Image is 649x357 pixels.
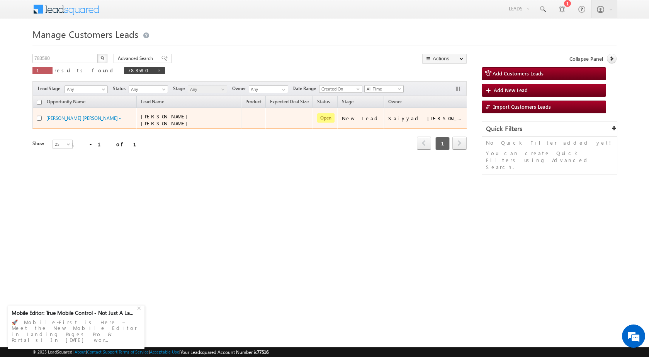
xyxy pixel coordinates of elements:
[494,87,528,93] span: Add New Lead
[150,349,179,354] a: Acceptable Use
[135,303,144,312] div: +
[12,317,141,345] div: 🚀 Mobile-First is Here – Meet the New Mobile Editor in Landing Pages Pro & Portals! In [DATE] wor...
[129,85,168,93] a: Any
[319,85,362,93] a: Created On
[319,85,360,92] span: Created On
[493,103,551,110] span: Import Customers Leads
[173,85,188,92] span: Stage
[188,86,225,93] span: Any
[342,115,381,122] div: New Lead
[486,150,613,171] p: You can create Quick Filters using Advanced Search.
[245,99,262,104] span: Product
[71,140,146,149] div: 1 - 1 of 1
[342,99,353,104] span: Stage
[493,70,544,77] span: Add Customers Leads
[313,97,334,108] a: Status
[43,97,89,108] a: Opportunity Name
[364,85,404,93] a: All Time
[47,99,85,104] span: Opportunity Name
[12,309,136,316] div: Mobile Editor: True Mobile Control - Not Just A La...
[113,85,129,92] span: Status
[452,137,467,150] span: next
[119,349,149,354] a: Terms of Service
[435,137,450,150] span: 1
[388,115,466,122] div: Saiyyad [PERSON_NAME]
[188,85,227,93] a: Any
[128,67,153,73] span: 783580
[32,140,46,147] div: Show
[137,97,168,108] span: Lead Name
[53,140,73,149] a: 25
[422,54,467,63] button: Actions
[257,349,268,355] span: 77516
[75,349,86,354] a: About
[37,100,42,105] input: Check all records
[249,85,288,93] input: Type to Search
[292,85,319,92] span: Date Range
[452,137,467,150] a: next
[118,55,155,62] span: Advanced Search
[65,85,108,93] a: Any
[232,85,249,92] span: Owner
[417,137,431,150] span: prev
[482,121,617,137] div: Quick Filters
[486,139,613,146] p: No Quick Filter added yet!
[53,141,73,148] span: 25
[338,97,357,108] a: Stage
[38,85,63,92] span: Lead Stage
[569,55,603,62] span: Collapse Panel
[54,67,116,73] span: results found
[317,113,335,123] span: Open
[87,349,117,354] a: Contact Support
[100,56,104,60] img: Search
[417,137,431,150] a: prev
[32,28,138,40] span: Manage Customers Leads
[65,86,105,93] span: Any
[46,115,121,121] a: [PERSON_NAME] [PERSON_NAME] -
[266,97,313,108] a: Expected Deal Size
[129,86,166,93] span: Any
[180,349,268,355] span: Your Leadsquared Account Number is
[36,67,49,73] span: 1
[388,99,402,104] span: Owner
[141,113,192,126] span: [PERSON_NAME] [PERSON_NAME]
[32,348,268,356] span: © 2025 LeadSquared | | | | |
[270,99,309,104] span: Expected Deal Size
[365,85,401,92] span: All Time
[278,86,287,94] a: Show All Items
